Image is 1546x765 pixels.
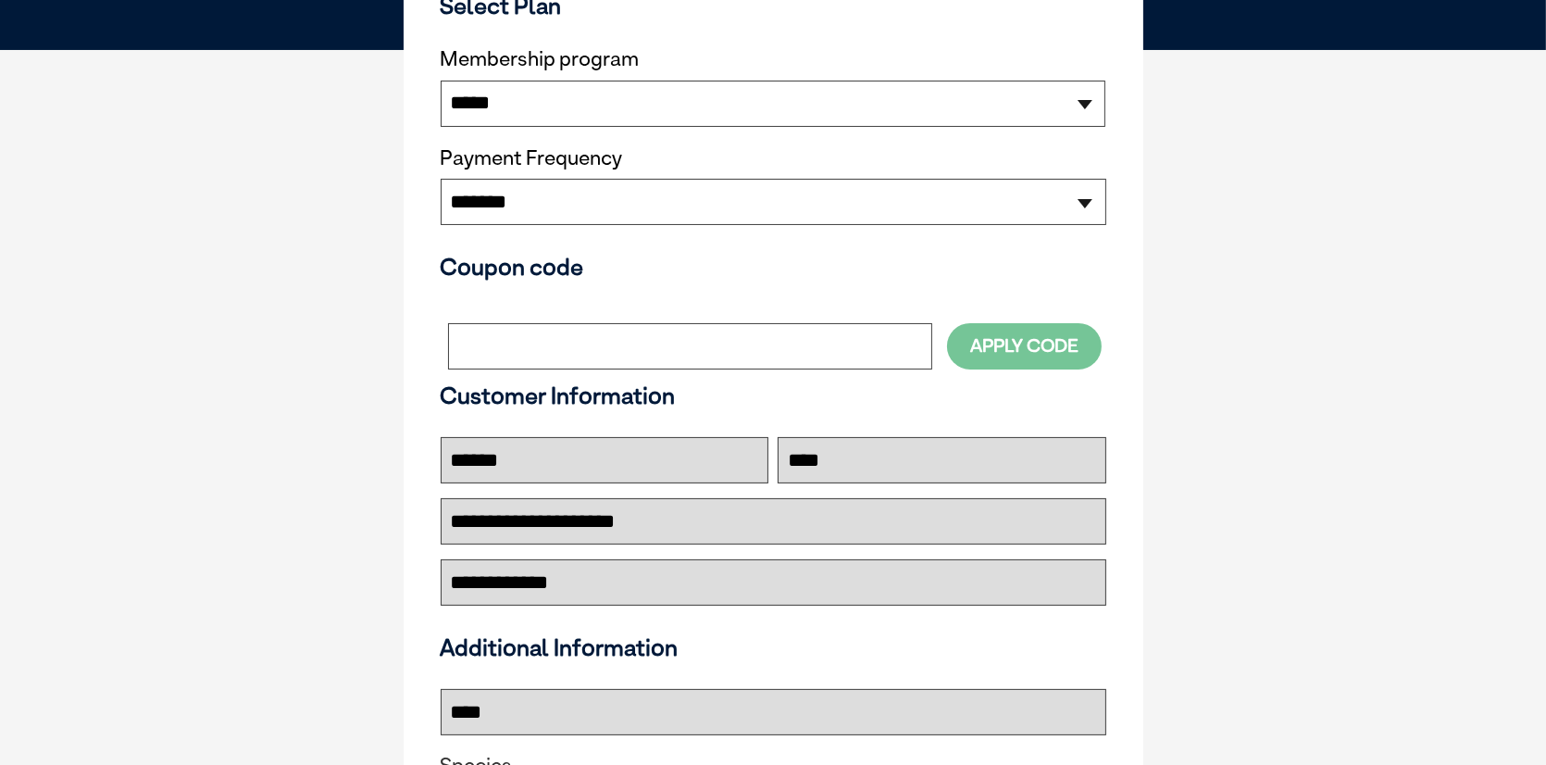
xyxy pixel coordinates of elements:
[947,323,1102,369] button: Apply Code
[433,633,1114,661] h3: Additional Information
[441,382,1106,409] h3: Customer Information
[441,146,623,170] label: Payment Frequency
[441,47,1106,71] label: Membership program
[441,253,1106,281] h3: Coupon code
